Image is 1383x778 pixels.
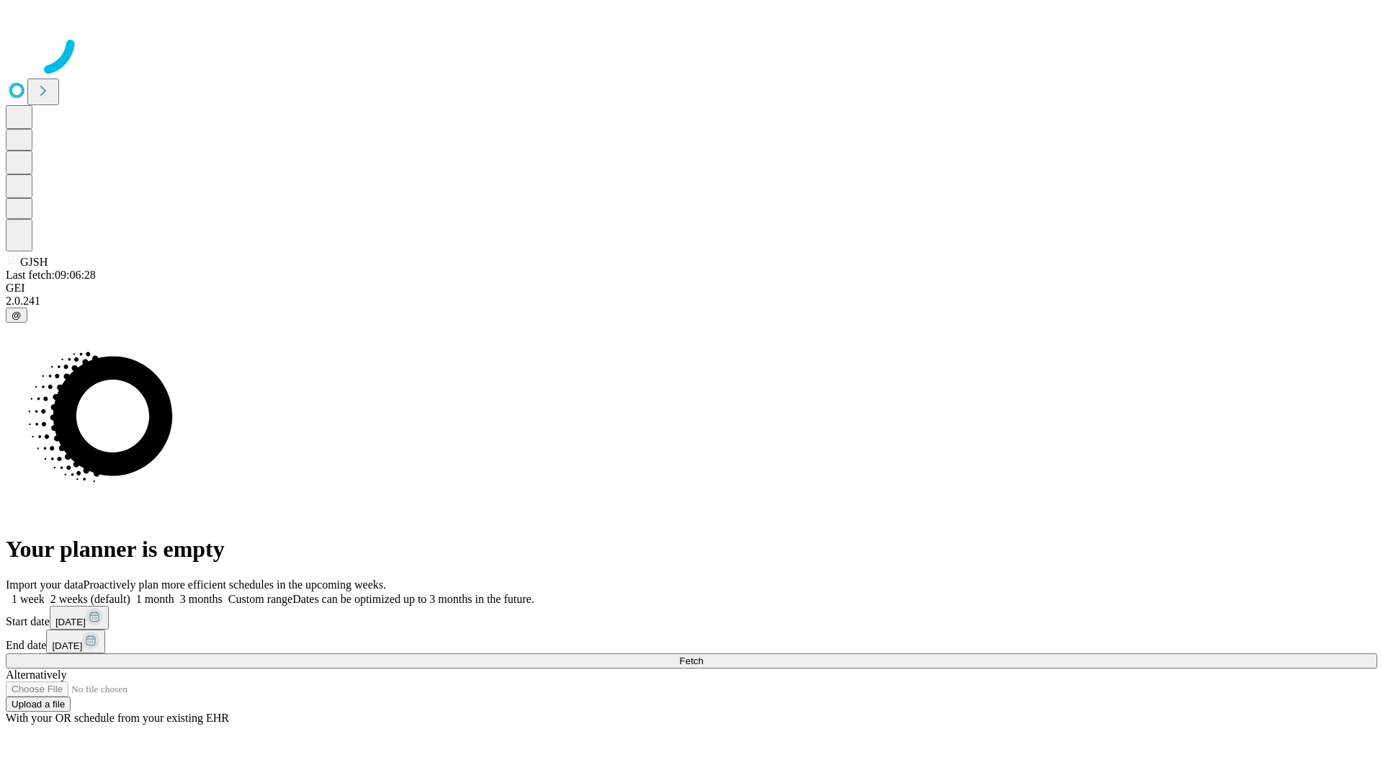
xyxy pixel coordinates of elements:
[6,697,71,712] button: Upload a file
[6,295,1377,308] div: 2.0.241
[136,593,174,605] span: 1 month
[292,593,534,605] span: Dates can be optimized up to 3 months in the future.
[6,606,1377,630] div: Start date
[6,269,96,281] span: Last fetch: 09:06:28
[6,282,1377,295] div: GEI
[6,578,84,591] span: Import your data
[20,256,48,268] span: GJSH
[46,630,105,653] button: [DATE]
[52,640,82,651] span: [DATE]
[50,593,130,605] span: 2 weeks (default)
[6,536,1377,563] h1: Your planner is empty
[12,593,45,605] span: 1 week
[6,712,229,724] span: With your OR schedule from your existing EHR
[679,656,703,666] span: Fetch
[12,310,22,321] span: @
[84,578,386,591] span: Proactively plan more efficient schedules in the upcoming weeks.
[50,606,109,630] button: [DATE]
[180,593,223,605] span: 3 months
[6,653,1377,669] button: Fetch
[6,308,27,323] button: @
[6,669,66,681] span: Alternatively
[55,617,86,627] span: [DATE]
[6,630,1377,653] div: End date
[228,593,292,605] span: Custom range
